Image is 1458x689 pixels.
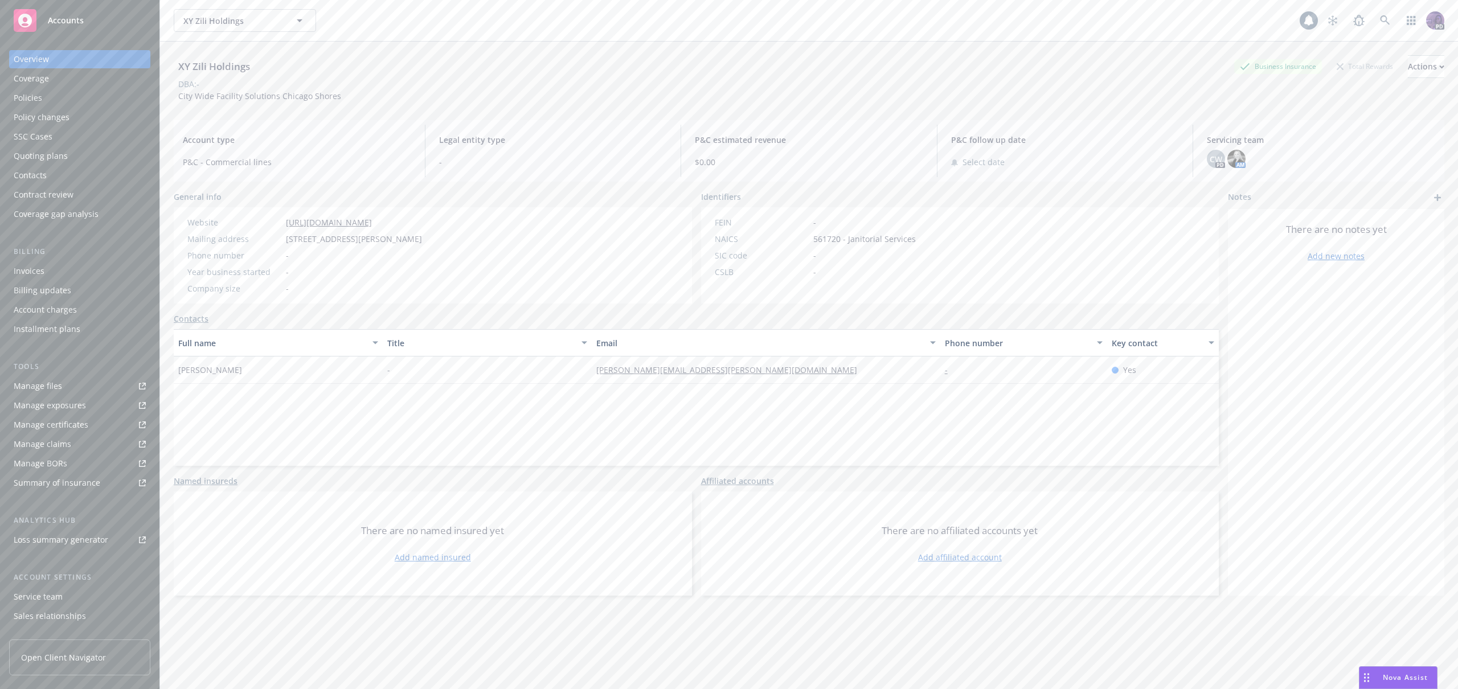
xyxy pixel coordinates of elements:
span: - [813,216,816,228]
span: Notes [1228,191,1251,204]
button: Title [383,329,592,356]
div: Key contact [1112,337,1202,349]
div: Analytics hub [9,515,150,526]
a: Accounts [9,5,150,36]
div: Phone number [945,337,1091,349]
div: Billing [9,246,150,257]
div: Manage certificates [14,416,88,434]
div: Actions [1408,56,1444,77]
div: Title [387,337,575,349]
a: Coverage [9,69,150,88]
a: add [1431,191,1444,204]
span: Servicing team [1207,134,1435,146]
button: Full name [174,329,383,356]
div: Contract review [14,186,73,204]
span: There are no notes yet [1286,223,1387,236]
div: Contacts [14,166,47,184]
div: Installment plans [14,320,80,338]
button: Phone number [940,329,1108,356]
a: Sales relationships [9,607,150,625]
span: P&C - Commercial lines [183,156,411,168]
a: Affiliated accounts [701,475,774,487]
span: - [387,364,390,376]
span: - [286,282,289,294]
div: Manage BORs [14,454,67,473]
span: Nova Assist [1383,672,1428,682]
button: Email [592,329,940,356]
span: - [813,249,816,261]
a: Manage BORs [9,454,150,473]
a: Contacts [174,313,208,325]
a: SSC Cases [9,128,150,146]
a: Installment plans [9,320,150,338]
a: Named insureds [174,475,237,487]
button: Nova Assist [1359,666,1437,689]
div: FEIN [715,216,809,228]
a: Summary of insurance [9,474,150,492]
span: $0.00 [695,156,923,168]
a: Quoting plans [9,147,150,165]
div: Manage exposures [14,396,86,415]
span: There are no affiliated accounts yet [882,524,1038,538]
span: Select date [963,156,1005,168]
a: Search [1374,9,1396,32]
span: P&C estimated revenue [695,134,923,146]
span: Open Client Navigator [21,651,106,663]
span: XY Zili Holdings [183,15,282,27]
div: Year business started [187,266,281,278]
div: Policies [14,89,42,107]
div: Quoting plans [14,147,68,165]
div: Sales relationships [14,607,86,625]
span: - [286,266,289,278]
div: Policy changes [14,108,69,126]
span: City Wide Facility Solutions Chicago Shores [178,91,341,101]
div: SSC Cases [14,128,52,146]
div: Service team [14,588,63,606]
a: Contract review [9,186,150,204]
a: Manage exposures [9,396,150,415]
a: Account charges [9,301,150,319]
a: Invoices [9,262,150,280]
a: Service team [9,588,150,606]
div: Summary of insurance [14,474,100,492]
span: There are no named insured yet [361,524,504,538]
button: Key contact [1107,329,1219,356]
div: Company size [187,282,281,294]
div: DBA: - [178,78,199,90]
div: Full name [178,337,366,349]
a: Manage claims [9,435,150,453]
div: XY Zili Holdings [174,59,255,74]
a: Coverage gap analysis [9,205,150,223]
span: 561720 - Janitorial Services [813,233,916,245]
div: Manage files [14,377,62,395]
div: SIC code [715,249,809,261]
span: - [286,249,289,261]
a: [URL][DOMAIN_NAME] [286,217,372,228]
div: NAICS [715,233,809,245]
a: Stop snowing [1321,9,1344,32]
span: General info [174,191,222,203]
a: Switch app [1400,9,1423,32]
div: Business Insurance [1234,59,1322,73]
span: Legal entity type [439,134,667,146]
div: Website [187,216,281,228]
div: Related accounts [14,626,79,645]
div: Invoices [14,262,44,280]
span: [STREET_ADDRESS][PERSON_NAME] [286,233,422,245]
img: photo [1426,11,1444,30]
img: photo [1227,150,1246,168]
div: Overview [14,50,49,68]
div: Coverage gap analysis [14,205,99,223]
span: - [439,156,667,168]
div: Billing updates [14,281,71,300]
a: - [945,364,957,375]
a: [PERSON_NAME][EMAIL_ADDRESS][PERSON_NAME][DOMAIN_NAME] [596,364,866,375]
a: Policies [9,89,150,107]
div: CSLB [715,266,809,278]
button: XY Zili Holdings [174,9,316,32]
div: Account settings [9,572,150,583]
span: Account type [183,134,411,146]
span: CW [1210,153,1222,165]
span: Identifiers [701,191,741,203]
